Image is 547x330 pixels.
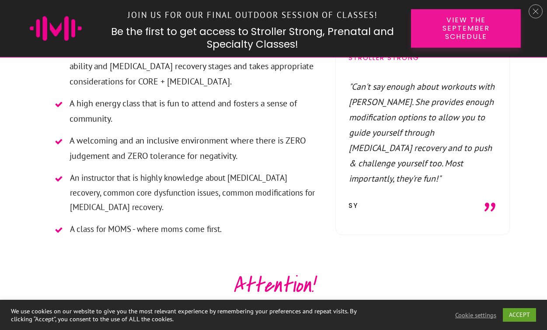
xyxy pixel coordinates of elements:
[70,133,316,164] span: A welcoming and an inclusive environment where there is ZERO judgement and ZERO tolerance for neg...
[349,79,496,186] p: "Can't say enough about workouts with [PERSON_NAME]. She provides enough modification options to ...
[70,222,222,236] p: A class for MOMS - where moms come first.
[503,308,536,322] a: ACCEPT
[426,16,505,41] span: View the September Schedule
[11,307,379,323] div: We use cookies on our website to give you the most relevant experience by remembering your prefer...
[467,200,497,239] div: "
[455,311,496,319] a: Cookie settings
[70,171,316,214] p: An instructor that is highly knowledge about [MEDICAL_DATA] recovery, common core dysfunction iss...
[103,25,402,52] h2: Be the first to get access to Stroller Strong, Prenatal and Specialty Classes!
[411,9,521,48] a: View the September Schedule
[348,201,358,210] strong: SY
[30,16,82,41] img: mighty-mom-ico
[103,6,402,25] p: Join us for our final outdoor session of classes!
[348,52,419,74] p: Stroller Strong
[70,43,316,89] span: An effective and challenging workout that is SAFE for all levels of ability and [MEDICAL_DATA] re...
[98,270,449,301] h3: Attention!
[70,96,316,126] span: A high energy class that is fun to attend and fosters a sense of community.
